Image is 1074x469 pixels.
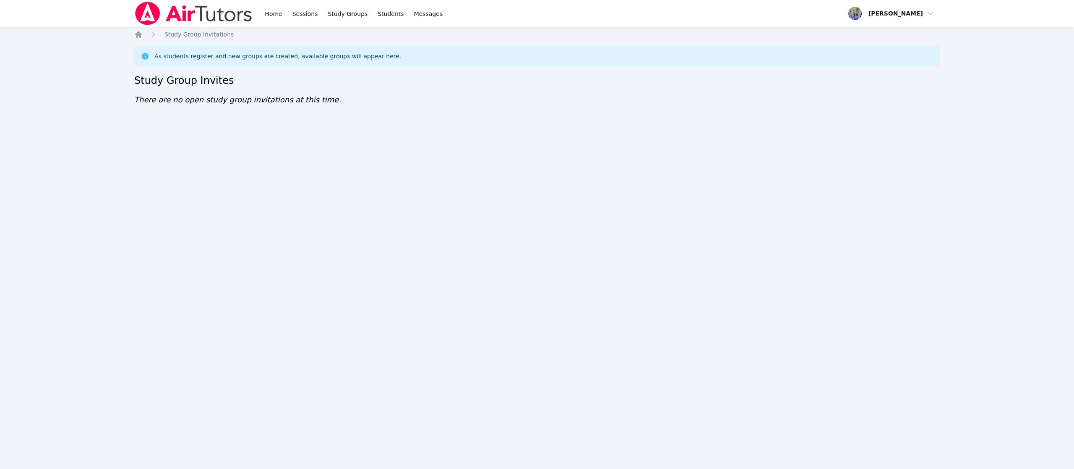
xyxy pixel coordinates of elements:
span: Messages [414,10,443,18]
h2: Study Group Invites [134,74,940,87]
span: There are no open study group invitations at this time. [134,95,341,104]
span: Study Group Invitations [164,31,234,38]
a: Study Group Invitations [164,30,234,39]
div: As students register and new groups are created, available groups will appear here. [154,52,401,60]
nav: Breadcrumb [134,30,940,39]
img: Air Tutors [134,2,253,25]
